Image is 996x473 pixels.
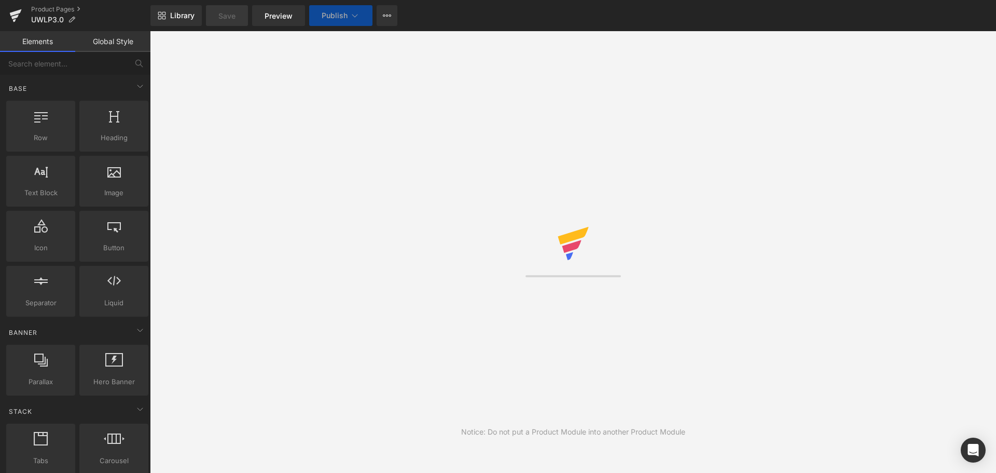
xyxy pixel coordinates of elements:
span: Carousel [82,455,145,466]
span: Base [8,84,28,93]
span: Row [9,132,72,143]
span: Separator [9,298,72,308]
span: Hero Banner [82,376,145,387]
span: Banner [8,328,38,337]
span: Library [170,11,195,20]
span: Parallax [9,376,72,387]
div: Notice: Do not put a Product Module into another Product Module [461,426,685,438]
span: Save [218,10,236,21]
button: More [377,5,397,26]
span: Text Block [9,187,72,198]
span: Publish [322,11,348,20]
a: Preview [252,5,305,26]
a: New Library [150,5,202,26]
a: Product Pages [31,5,150,13]
a: Global Style [75,31,150,52]
span: Liquid [82,298,145,308]
span: Stack [8,407,33,416]
span: UWLP3.0 [31,16,64,24]
div: Open Intercom Messenger [961,438,986,463]
button: Publish [309,5,372,26]
span: Button [82,242,145,253]
span: Tabs [9,455,72,466]
span: Image [82,187,145,198]
span: Icon [9,242,72,253]
span: Preview [265,10,293,21]
span: Heading [82,132,145,143]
